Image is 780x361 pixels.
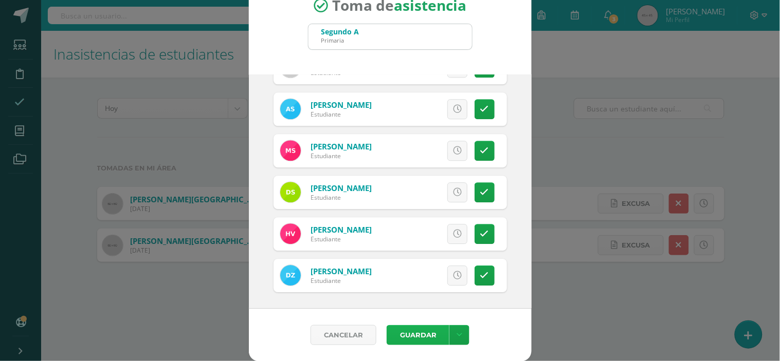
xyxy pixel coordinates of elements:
a: [PERSON_NAME] [311,183,372,193]
img: ea11191ff44bda9edeea114fa03b6ef1.png [280,99,301,119]
img: 55eac8e54439ef14ad1b88101e6aeba8.png [280,182,301,202]
div: Estudiante [311,110,372,119]
a: [PERSON_NAME] [311,224,372,235]
div: Estudiante [311,276,372,285]
input: Busca un grado o sección aquí... [309,24,472,49]
a: Cancelar [311,325,376,345]
img: 602c2bc5e9f8ba192cfc93ff4b939227.png [280,265,301,286]
div: Segundo A [321,27,359,36]
a: [PERSON_NAME] [311,141,372,151]
a: [PERSON_NAME] [311,266,372,276]
img: 00c21c5a321d33233e5804736a9ee1a2.png [280,223,301,244]
div: Estudiante [311,151,372,160]
div: Primaria [321,36,359,44]
img: ebf55cbb3607039f7694e8523103ebbf.png [280,140,301,161]
div: Estudiante [311,235,372,243]
button: Guardar [387,325,449,345]
div: Estudiante [311,193,372,202]
a: [PERSON_NAME] [311,100,372,110]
